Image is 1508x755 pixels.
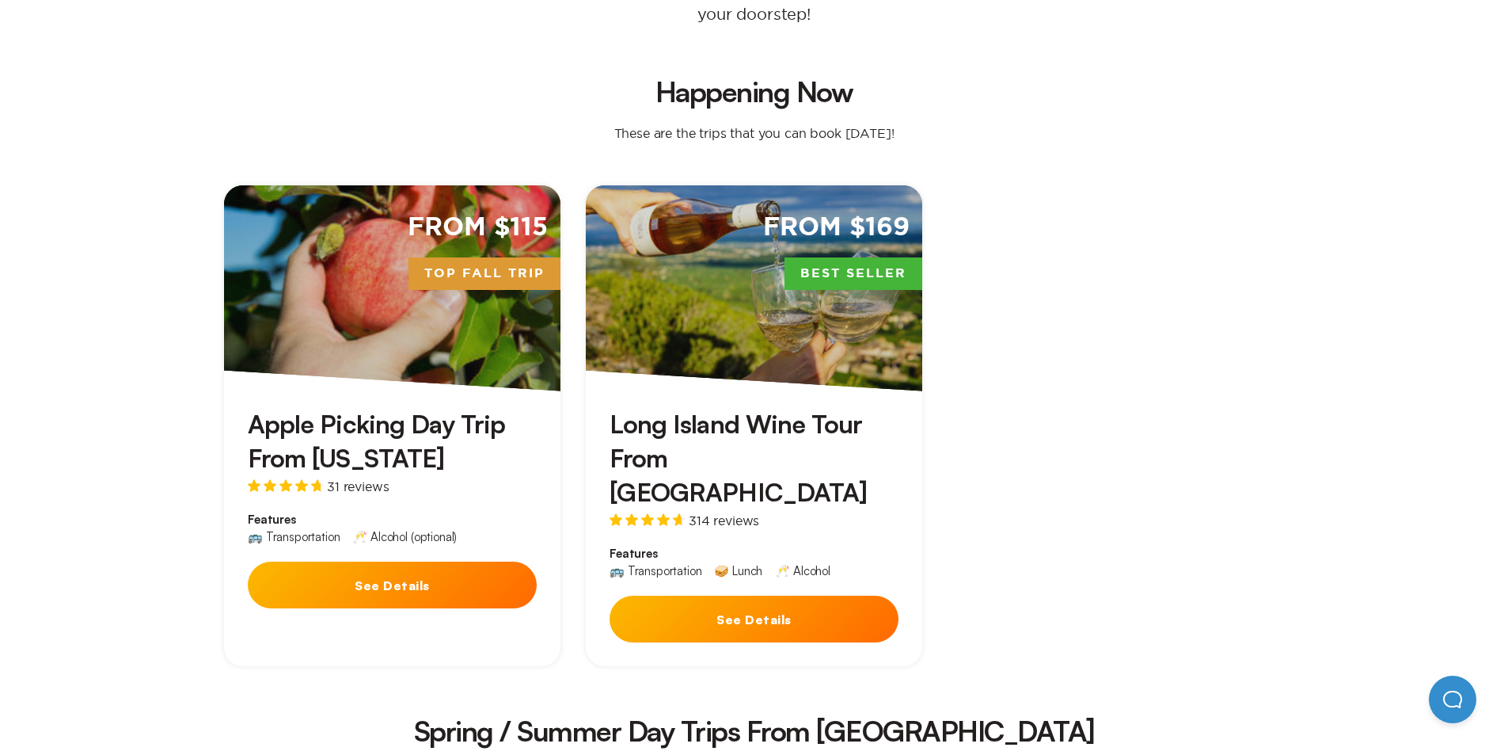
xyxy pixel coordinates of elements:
button: See Details [248,562,537,608]
span: From $169 [763,211,910,245]
h2: Spring / Summer Day Trips From [GEOGRAPHIC_DATA] [199,717,1309,745]
h3: Apple Picking Day Trip From [US_STATE] [248,407,537,475]
div: 🥂 Alcohol (optional) [352,531,457,543]
h2: Happening Now [199,78,1309,106]
a: From $115Top Fall TripApple Picking Day Trip From [US_STATE]31 reviewsFeatures🚌 Transportation🥂 A... [224,185,560,667]
button: See Details [610,596,898,643]
span: Features [248,512,537,528]
h3: Long Island Wine Tour From [GEOGRAPHIC_DATA] [610,407,898,510]
p: These are the trips that you can book [DATE]! [598,125,910,141]
div: 🚌 Transportation [610,565,701,577]
iframe: Help Scout Beacon - Open [1429,676,1476,723]
span: Top Fall Trip [408,257,560,291]
div: 🥂 Alcohol [775,565,830,577]
a: From $169Best SellerLong Island Wine Tour From [GEOGRAPHIC_DATA]314 reviewsFeatures🚌 Transportati... [586,185,922,667]
span: 314 reviews [689,514,759,527]
div: 🚌 Transportation [248,531,340,543]
span: Best Seller [784,257,922,291]
span: 31 reviews [327,480,389,493]
span: From $115 [408,211,548,245]
span: Features [610,546,898,562]
div: 🥪 Lunch [714,565,762,577]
